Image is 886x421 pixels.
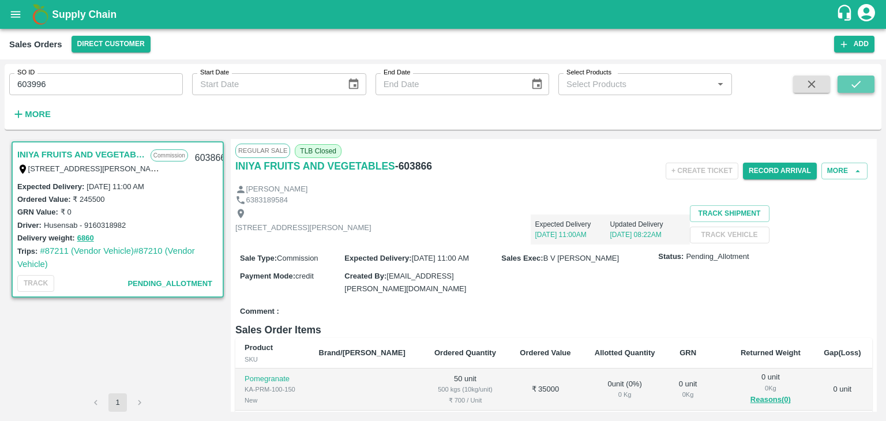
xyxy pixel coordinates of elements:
[562,77,709,92] input: Select Products
[127,279,212,288] span: Pending_Allotment
[610,230,685,240] p: [DATE] 08:22AM
[17,234,75,242] label: Delivery weight:
[192,73,338,95] input: Start Date
[25,110,51,119] strong: More
[245,354,301,364] div: SKU
[87,182,144,191] label: [DATE] 11:00 AM
[738,393,804,407] button: Reasons(0)
[610,219,685,230] p: Updated Delivery
[319,348,406,357] b: Brand/[PERSON_NAME]
[543,254,619,262] span: B V [PERSON_NAME]
[28,164,164,173] label: [STREET_ADDRESS][PERSON_NAME]
[52,6,836,22] a: Supply Chain
[245,343,273,352] b: Product
[834,36,874,52] button: Add
[77,232,94,245] button: 6860
[431,384,499,394] div: 500 kgs (10kg/unit)
[520,348,570,357] b: Ordered Value
[240,306,279,317] label: Comment :
[151,149,188,161] p: Commission
[44,221,126,230] label: Husensab - 9160318982
[535,230,610,240] p: [DATE] 11:00AM
[856,2,877,27] div: account of current user
[501,254,543,262] label: Sales Exec :
[9,73,183,95] input: Enter SO ID
[535,219,610,230] p: Expected Delivery
[676,379,699,400] div: 0 unit
[376,73,521,95] input: End Date
[17,221,42,230] label: Driver:
[676,389,699,400] div: 0 Kg
[679,348,696,357] b: GRN
[29,3,52,26] img: logo
[17,68,35,77] label: SO ID
[52,9,117,20] b: Supply Chain
[566,68,611,77] label: Select Products
[188,145,232,172] div: 603866
[9,104,54,124] button: More
[40,246,134,255] a: #87211 (Vendor Vehicle)
[743,163,817,179] button: Record Arrival
[344,272,386,280] label: Created By :
[240,254,277,262] label: Sale Type :
[245,374,301,385] p: Pomegranate
[9,37,62,52] div: Sales Orders
[395,158,432,174] h6: - 603866
[412,254,469,262] span: [DATE] 11:00 AM
[738,383,804,393] div: 0 Kg
[235,322,872,338] h6: Sales Order Items
[741,348,801,357] b: Returned Weight
[235,223,371,234] p: [STREET_ADDRESS][PERSON_NAME]
[61,208,72,216] label: ₹ 0
[295,144,341,158] span: TLB Closed
[17,147,145,162] a: INIYA FRUITS AND VEGETABLES
[431,395,499,405] div: ₹ 700 / Unit
[245,395,301,405] div: New
[434,348,496,357] b: Ordered Quantity
[246,184,308,195] p: [PERSON_NAME]
[343,73,365,95] button: Choose date
[246,195,288,206] p: 6383189584
[245,384,301,394] div: KA-PRM-100-150
[108,393,127,412] button: page 1
[595,348,655,357] b: Allotted Quantity
[508,369,583,411] td: ₹ 35000
[200,68,229,77] label: Start Date
[824,348,861,357] b: Gap(Loss)
[592,389,658,400] div: 0 Kg
[821,163,868,179] button: More
[592,379,658,400] div: 0 unit ( 0 %)
[813,369,872,411] td: 0 unit
[384,68,410,77] label: End Date
[713,77,728,92] button: Open
[738,372,804,407] div: 0 unit
[235,158,395,174] a: INIYA FRUITS AND VEGETABLES
[277,254,318,262] span: Commission
[17,246,195,268] a: #87210 (Vendor Vehicle)
[17,247,37,255] label: Trips:
[836,4,856,25] div: customer-support
[72,36,151,52] button: Select DC
[235,144,290,157] span: Regular Sale
[344,272,466,293] span: [EMAIL_ADDRESS][PERSON_NAME][DOMAIN_NAME]
[686,251,749,262] span: Pending_Allotment
[240,272,295,280] label: Payment Mode :
[17,182,84,191] label: Expected Delivery :
[17,195,70,204] label: Ordered Value:
[344,254,411,262] label: Expected Delivery :
[658,251,684,262] label: Status:
[85,393,151,412] nav: pagination navigation
[526,73,548,95] button: Choose date
[2,1,29,28] button: open drawer
[17,208,58,216] label: GRN Value:
[73,195,104,204] label: ₹ 245500
[690,205,769,222] button: Track Shipment
[422,369,508,411] td: 50 unit
[295,272,314,280] span: credit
